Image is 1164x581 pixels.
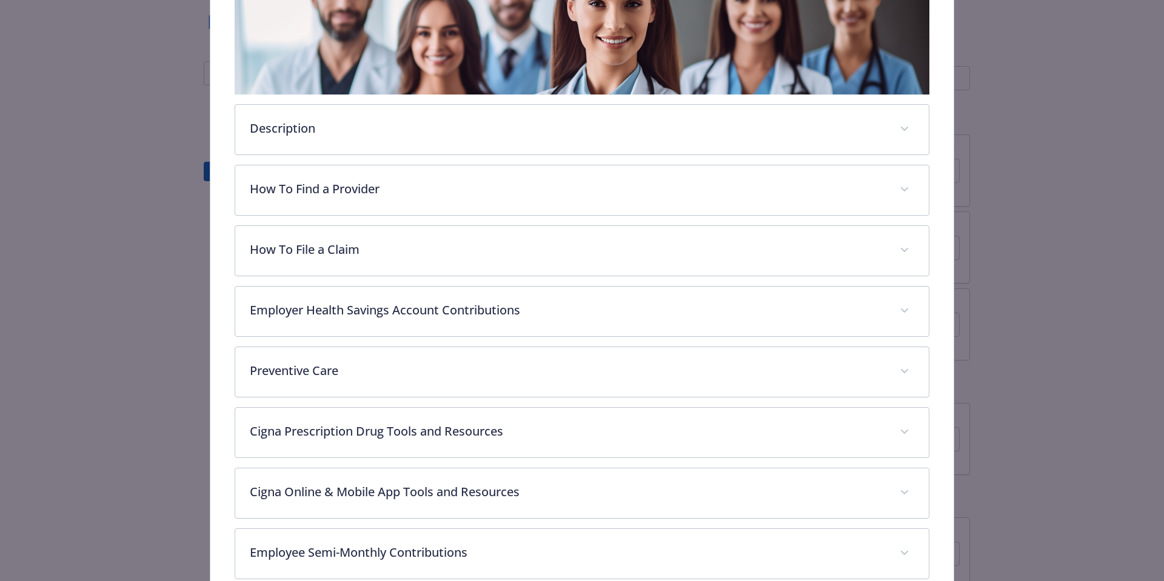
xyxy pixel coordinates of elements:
[235,468,929,518] div: Cigna Online & Mobile App Tools and Resources
[235,287,929,336] div: Employer Health Savings Account Contributions
[250,301,886,319] p: Employer Health Savings Account Contributions
[250,422,886,440] p: Cigna Prescription Drug Tools and Resources
[250,362,886,380] p: Preventive Care
[235,165,929,215] div: How To Find a Provider
[235,105,929,154] div: Description
[250,119,886,138] p: Description
[250,180,886,198] p: How To Find a Provider
[235,408,929,457] div: Cigna Prescription Drug Tools and Resources
[250,543,886,562] p: Employee Semi-Monthly Contributions
[250,483,886,501] p: Cigna Online & Mobile App Tools and Resources
[235,347,929,397] div: Preventive Care
[235,529,929,579] div: Employee Semi-Monthly Contributions
[235,226,929,276] div: How To File a Claim
[250,241,886,259] p: How To File a Claim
